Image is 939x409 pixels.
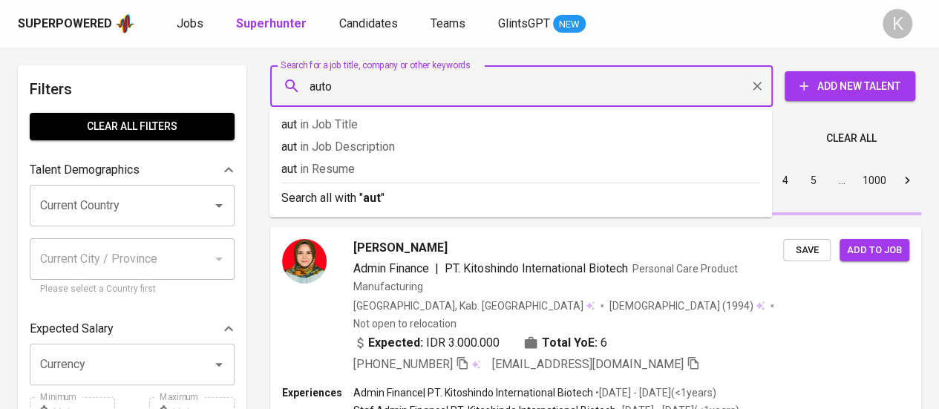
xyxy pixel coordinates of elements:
[300,117,358,131] span: in Job Title
[30,320,114,338] p: Expected Salary
[353,316,457,331] p: Not open to relocation
[281,189,760,207] p: Search all with " "
[830,173,854,188] div: …
[747,76,768,96] button: Clear
[209,195,229,216] button: Open
[445,261,628,275] span: PT. Kitoshindo International Biotech
[542,334,598,352] b: Total YoE:
[609,298,765,313] div: (1994)
[785,71,915,101] button: Add New Talent
[363,191,381,205] b: aut
[791,242,823,259] span: Save
[498,16,550,30] span: GlintsGPT
[353,261,429,275] span: Admin Finance
[883,9,912,39] div: K
[30,77,235,101] h6: Filters
[368,334,423,352] b: Expected:
[353,263,738,292] span: Personal Care Product Manufacturing
[282,385,353,400] p: Experiences
[858,168,891,192] button: Go to page 1000
[282,239,327,284] img: 7301eee21ea847ea84705c4c838d1e85.jpg
[435,260,439,278] span: |
[353,239,448,257] span: [PERSON_NAME]
[609,298,722,313] span: [DEMOGRAPHIC_DATA]
[115,13,135,35] img: app logo
[840,239,909,262] button: Add to job
[492,357,684,371] span: [EMAIL_ADDRESS][DOMAIN_NAME]
[30,155,235,185] div: Talent Demographics
[177,16,203,30] span: Jobs
[236,16,307,30] b: Superhunter
[209,354,229,375] button: Open
[498,15,586,33] a: GlintsGPT NEW
[339,15,401,33] a: Candidates
[353,298,595,313] div: [GEOGRAPHIC_DATA], Kab. [GEOGRAPHIC_DATA]
[177,15,206,33] a: Jobs
[281,116,760,134] p: aut
[353,357,453,371] span: [PHONE_NUMBER]
[783,239,831,262] button: Save
[236,15,310,33] a: Superhunter
[339,16,398,30] span: Candidates
[42,117,223,136] span: Clear All filters
[593,385,716,400] p: • [DATE] - [DATE] ( <1 years )
[802,168,825,192] button: Go to page 5
[431,15,468,33] a: Teams
[601,334,607,352] span: 6
[353,385,593,400] p: Admin Finance | PT. Kitoshindo International Biotech
[30,314,235,344] div: Expected Salary
[847,242,902,259] span: Add to job
[796,77,903,96] span: Add New Talent
[820,125,883,152] button: Clear All
[18,16,112,33] div: Superpowered
[281,160,760,178] p: aut
[30,161,140,179] p: Talent Demographics
[281,138,760,156] p: aut
[658,168,921,192] nav: pagination navigation
[40,282,224,297] p: Please select a Country first
[18,13,135,35] a: Superpoweredapp logo
[30,113,235,140] button: Clear All filters
[826,129,877,148] span: Clear All
[353,334,500,352] div: IDR 3.000.000
[431,16,465,30] span: Teams
[300,140,395,154] span: in Job Description
[773,168,797,192] button: Go to page 4
[553,17,586,32] span: NEW
[300,162,355,176] span: in Resume
[895,168,919,192] button: Go to next page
